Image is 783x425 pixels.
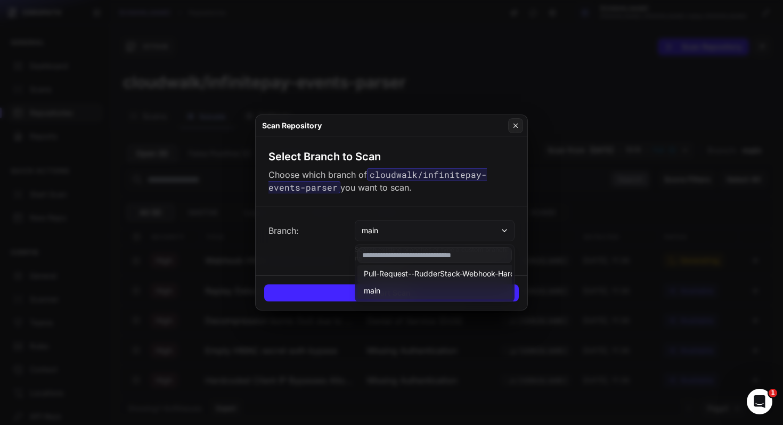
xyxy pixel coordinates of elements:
[262,120,322,131] h4: Scan Repository
[357,282,744,299] button: main
[268,168,487,193] code: cloudwalk/infinitepay-events-parser
[355,244,515,302] div: main
[268,168,515,194] p: Choose which branch of you want to scan.
[264,284,519,301] button: Start Scan
[268,224,299,237] span: Branch:
[362,225,378,236] span: main
[268,149,381,164] h3: Select Branch to Scan
[769,389,777,397] span: 1
[355,246,515,263] p: Search existing branches or type a custom branch name to scan.
[747,389,772,414] iframe: Intercom live chat
[355,220,515,241] button: main
[364,268,738,279] span: Pull-Request--RudderStack-Webhook-Hardening-(HMAC-binding,-replay,-real-IP,-decompression,-routing)
[357,265,744,282] button: Pull-Request--RudderStack-Webhook-Hardening-(HMAC-binding,-replay,-real-IP,-decompression,-routing)
[364,285,380,296] span: main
